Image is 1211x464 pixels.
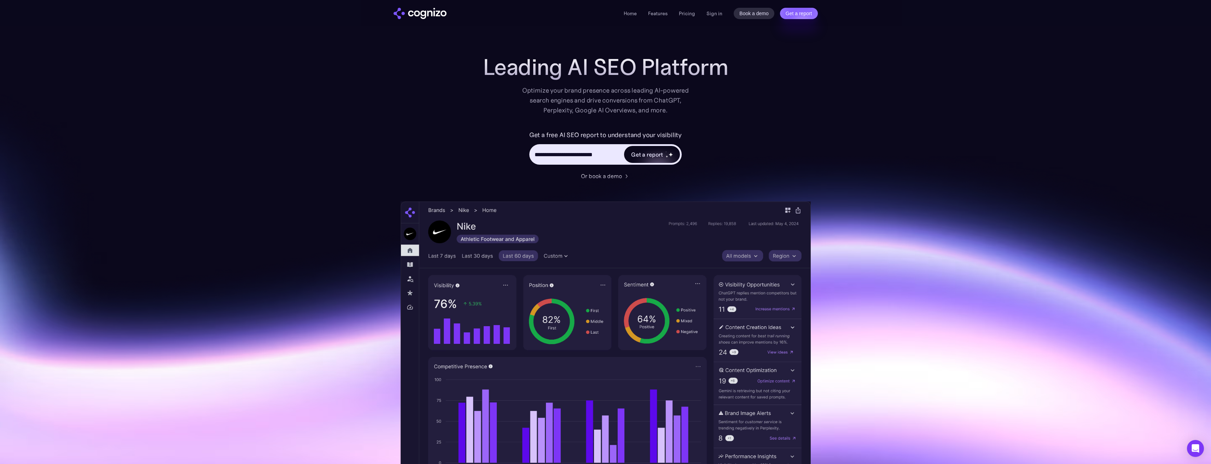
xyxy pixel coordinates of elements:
a: Book a demo [734,8,774,19]
div: Get a report [631,150,663,159]
img: cognizo logo [394,8,447,19]
form: Hero URL Input Form [529,129,682,168]
div: Or book a demo [581,172,622,180]
label: Get a free AI SEO report to understand your visibility [529,129,682,141]
div: Open Intercom Messenger [1187,440,1204,457]
h1: Leading AI SEO Platform [483,54,728,80]
a: Get a report [780,8,818,19]
img: star [669,152,673,157]
a: Sign in [706,9,722,18]
img: star [665,155,668,158]
div: Optimize your brand presence across leading AI-powered search engines and drive conversions from ... [519,86,693,115]
a: Features [648,10,668,17]
a: home [394,8,447,19]
a: Home [624,10,637,17]
img: star [665,152,666,153]
a: Pricing [679,10,695,17]
a: Get a reportstarstarstar [623,145,681,164]
a: Or book a demo [581,172,630,180]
